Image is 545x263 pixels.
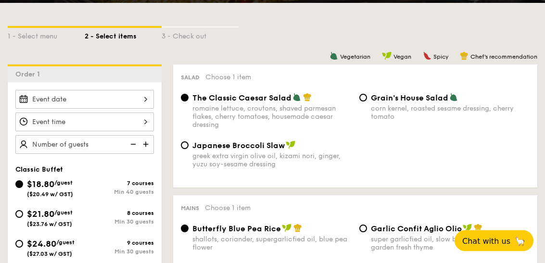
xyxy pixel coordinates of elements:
input: The Classic Caesar Saladromaine lettuce, croutons, shaved parmesan flakes, cherry tomatoes, house... [181,94,189,102]
div: corn kernel, roasted sesame dressing, cherry tomato [371,105,530,121]
span: 🦙 [514,236,526,247]
input: $24.80/guest($27.03 w/ GST)9 coursesMin 30 guests [15,240,23,248]
span: Chat with us [462,237,510,246]
span: Order 1 [15,71,44,79]
img: icon-chef-hat.a58ddaea.svg [293,224,302,233]
div: greek extra virgin olive oil, kizami nori, ginger, yuzu soy-sesame dressing [192,152,352,169]
input: Grain's House Saladcorn kernel, roasted sesame dressing, cherry tomato [359,94,367,102]
span: ($20.49 w/ GST) [27,191,73,198]
img: icon-vegetarian.fe4039eb.svg [330,52,338,61]
input: $18.80/guest($20.49 w/ GST)7 coursesMin 40 guests [15,181,23,188]
img: icon-chef-hat.a58ddaea.svg [303,93,312,102]
span: Choose 1 item [205,74,251,82]
span: ($27.03 w/ GST) [27,251,72,258]
span: /guest [56,239,75,246]
span: Japanese Broccoli Slaw [192,141,285,150]
div: Min 40 guests [85,189,154,196]
img: icon-vegetarian.fe4039eb.svg [292,93,301,102]
img: icon-vegetarian.fe4039eb.svg [449,93,458,102]
img: icon-vegan.f8ff3823.svg [382,52,392,61]
div: 7 courses [85,180,154,187]
div: Min 30 guests [85,249,154,255]
div: super garlicfied oil, slow baked cherry tomatoes, garden fresh thyme [371,236,530,252]
img: icon-add.58712e84.svg [139,136,154,154]
span: ($23.76 w/ GST) [27,221,72,228]
span: Spicy [433,54,448,61]
input: Number of guests [15,136,154,154]
span: Grain's House Salad [371,94,448,103]
img: icon-chef-hat.a58ddaea.svg [460,52,469,61]
input: Event time [15,113,154,132]
div: 2 - Select items [85,28,162,42]
div: 1 - Select menu [8,28,85,42]
input: Event date [15,90,154,109]
span: $18.80 [27,179,54,190]
input: Garlic Confit Aglio Oliosuper garlicfied oil, slow baked cherry tomatoes, garden fresh thyme [359,225,367,233]
img: icon-vegan.f8ff3823.svg [463,224,472,233]
span: Salad [181,75,200,81]
span: /guest [54,180,73,187]
span: Vegan [393,54,411,61]
span: Mains [181,205,199,212]
input: Butterfly Blue Pea Riceshallots, coriander, supergarlicfied oil, blue pea flower [181,225,189,233]
span: Choose 1 item [205,204,251,213]
img: icon-spicy.37a8142b.svg [423,52,431,61]
img: icon-vegan.f8ff3823.svg [286,141,295,150]
span: Vegetarian [340,54,370,61]
button: Chat with us🦙 [455,230,533,251]
span: Butterfly Blue Pea Rice [192,225,281,234]
span: Classic Buffet [15,166,63,174]
div: shallots, coriander, supergarlicfied oil, blue pea flower [192,236,352,252]
span: Chef's recommendation [470,54,537,61]
span: $24.80 [27,239,56,250]
img: icon-reduce.1d2dbef1.svg [125,136,139,154]
span: $21.80 [27,209,54,220]
img: icon-chef-hat.a58ddaea.svg [474,224,482,233]
span: /guest [54,210,73,216]
input: Japanese Broccoli Slawgreek extra virgin olive oil, kizami nori, ginger, yuzu soy-sesame dressing [181,142,189,150]
div: 8 courses [85,210,154,217]
img: icon-vegan.f8ff3823.svg [282,224,292,233]
div: 9 courses [85,240,154,247]
span: The Classic Caesar Salad [192,94,292,103]
div: 3 - Check out [162,28,239,42]
span: Garlic Confit Aglio Olio [371,225,462,234]
div: Min 30 guests [85,219,154,225]
div: romaine lettuce, croutons, shaved parmesan flakes, cherry tomatoes, housemade caesar dressing [192,105,352,129]
input: $21.80/guest($23.76 w/ GST)8 coursesMin 30 guests [15,211,23,218]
